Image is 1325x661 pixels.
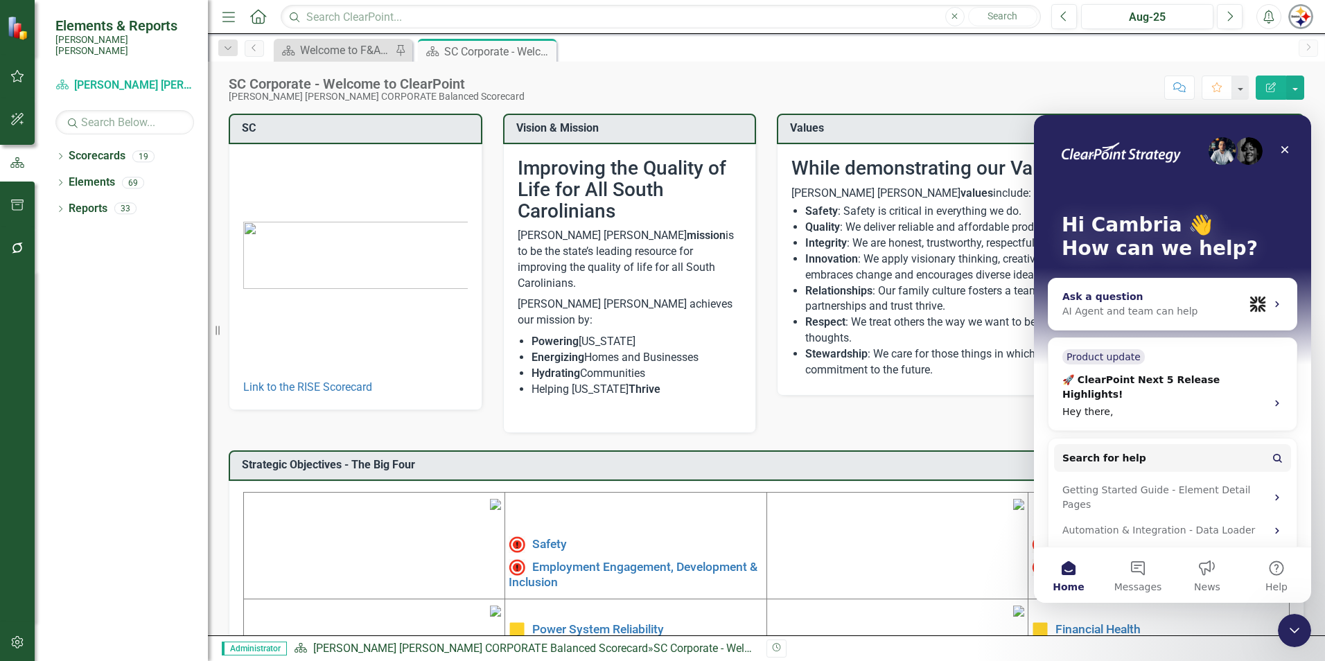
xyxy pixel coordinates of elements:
strong: Innovation [805,252,858,265]
img: mceclip1%20v4.png [490,499,501,510]
img: mceclip2%20v3.png [1013,499,1024,510]
button: Aug-25 [1081,4,1213,29]
h3: Vision & Mission [516,122,748,134]
strong: Quality [805,220,840,233]
strong: Integrity [805,236,847,249]
p: [PERSON_NAME] [PERSON_NAME] is to be the state’s leading resource for improving the quality of li... [518,228,742,294]
img: Not Meeting Target [509,559,525,576]
a: Employment Engagement, Development & Inclusion [509,559,757,588]
a: Elements [69,175,115,191]
li: [US_STATE] [532,334,742,350]
div: SC Corporate - Welcome to ClearPoint [653,642,837,655]
div: [PERSON_NAME] [PERSON_NAME] CORPORATE Balanced Scorecard [229,91,525,102]
li: : We treat others the way we want to be treated and respect their viewpoints, ideas and thoughts. [805,315,1290,346]
li: : Safety is critical in everything we do. [805,204,1290,220]
span: Elements & Reports [55,17,194,34]
div: 33 [114,203,137,215]
div: SC Corporate - Welcome to ClearPoint [229,76,525,91]
strong: Stewardship [805,347,868,360]
div: Welcome to F&A Departmental Scorecard [300,42,392,59]
strong: Thrive [629,382,660,396]
li: : Our family culture fosters a teamwork atmosphere in which open communication, partnerships and ... [805,283,1290,315]
iframe: Intercom live chat [1278,614,1311,647]
button: Search [968,7,1037,26]
iframe: Intercom live chat [1034,115,1311,603]
a: Scorecards [69,148,125,164]
a: Link to the RISE Scorecard [243,380,372,394]
h3: SC [242,122,474,134]
strong: Hydrating [532,367,580,380]
a: [PERSON_NAME] [PERSON_NAME] CORPORATE Balanced Scorecard [55,78,194,94]
img: mceclip4.png [1013,606,1024,617]
li: Helping [US_STATE] [532,382,742,398]
h3: Values [790,122,1296,134]
input: Search ClearPoint... [281,5,1041,29]
span: Administrator [222,642,287,655]
li: : We deliver reliable and affordable products and services. [805,220,1290,236]
img: Not Meeting Target [1032,559,1048,576]
strong: Respect [805,315,845,328]
img: Cambria Fayall [1288,4,1313,29]
img: High Alert [1032,536,1048,553]
a: Welcome to F&A Departmental Scorecard [277,42,392,59]
strong: Energizing [532,351,584,364]
h2: While demonstrating our Values with all our Stakeholders [791,158,1290,179]
a: Reports [69,201,107,217]
a: Power System Reliability [532,622,664,636]
strong: Relationships [805,284,872,297]
p: [PERSON_NAME] [PERSON_NAME] include: [791,186,1290,202]
div: Aug-25 [1086,9,1209,26]
small: [PERSON_NAME] [PERSON_NAME] [55,34,194,57]
div: 69 [122,177,144,188]
strong: Powering [532,335,579,348]
li: Homes and Businesses [532,350,742,366]
div: » [294,641,756,657]
img: High Alert [509,536,525,553]
li: : We apply visionary thinking, creativity and adaptability to our work. Our culture embraces chan... [805,252,1290,283]
h2: Improving the Quality of Life for All South Carolinians [518,158,742,222]
a: Safety [532,537,567,551]
img: ClearPoint Strategy [7,16,31,40]
span: Search [988,10,1017,21]
a: Financial Health [1055,622,1141,636]
img: mceclip3%20v3.png [490,606,501,617]
li: : We care for those things in which we have been entrusted and take seriously our commitment to t... [805,346,1290,378]
li: Communities [532,366,742,382]
input: Search Below... [55,110,194,134]
li: : We are honest, trustworthy, respectful and ethical. [805,236,1290,252]
img: Caution [1032,622,1048,638]
strong: Safety [805,204,838,218]
strong: values [960,186,993,200]
a: [PERSON_NAME] [PERSON_NAME] CORPORATE Balanced Scorecard [313,642,648,655]
div: 19 [132,150,155,162]
div: SC Corporate - Welcome to ClearPoint [444,43,553,60]
h3: Strategic Objectives - The Big Four [242,459,1296,471]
